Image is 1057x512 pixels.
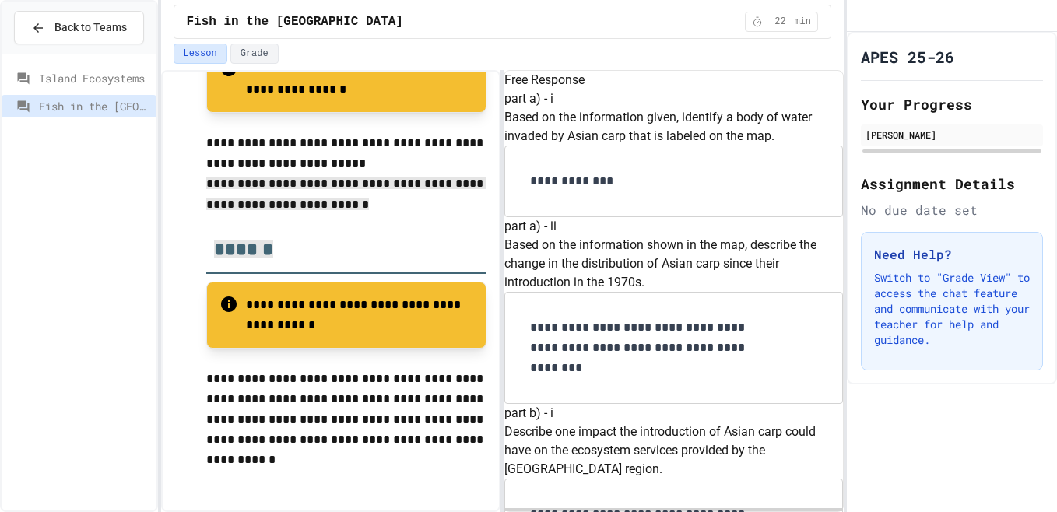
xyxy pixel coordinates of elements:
[504,89,843,108] h6: part a) - i
[504,217,843,236] h6: part a) - ii
[504,404,843,423] h6: part b) - i
[861,173,1043,195] h2: Assignment Details
[504,71,843,89] h6: Free Response
[504,236,843,292] p: Based on the information shown in the map, describe the change in the distribution of Asian carp ...
[861,93,1043,115] h2: Your Progress
[861,201,1043,219] div: No due date set
[39,70,150,86] span: Island Ecosystems
[54,19,127,36] span: Back to Teams
[767,16,792,28] span: 22
[794,16,811,28] span: min
[174,44,227,64] button: Lesson
[861,46,954,68] h1: APES 25-26
[39,98,150,114] span: Fish in the [GEOGRAPHIC_DATA]
[14,11,144,44] button: Back to Teams
[230,44,279,64] button: Grade
[874,270,1030,348] p: Switch to "Grade View" to access the chat feature and communicate with your teacher for help and ...
[504,108,843,146] p: Based on the information given, identify a body of water invaded by Asian carp that is labeled on...
[187,12,403,31] span: Fish in the [GEOGRAPHIC_DATA]
[866,128,1038,142] div: [PERSON_NAME]
[874,245,1030,264] h3: Need Help?
[504,423,843,479] p: Describe one impact the introduction of Asian carp could have on the ecosystem services provided ...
